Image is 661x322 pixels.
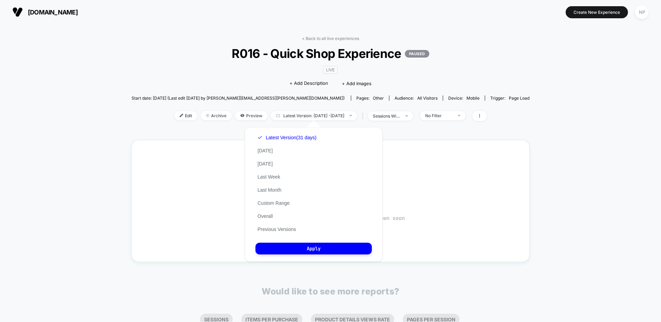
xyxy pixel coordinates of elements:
span: + Add Images [342,81,371,86]
img: Visually logo [12,7,23,17]
button: Latest Version(31 days) [255,134,318,141]
span: Start date: [DATE] (Last edit [DATE] by [PERSON_NAME][EMAIL_ADDRESS][PERSON_NAME][DOMAIN_NAME]) [132,95,345,101]
span: [DOMAIN_NAME] [28,9,78,16]
div: sessions with impression [373,113,400,119]
button: [DATE] [255,161,275,167]
div: Pages: [356,95,384,101]
span: All Visitors [417,95,438,101]
img: end [406,115,408,117]
span: mobile [466,95,480,101]
button: Custom Range [255,200,292,206]
span: LIVE [323,66,338,74]
p: PAUSED [405,50,429,58]
span: Latest Version: [DATE] - [DATE] [271,111,357,120]
span: other [373,95,384,101]
button: Create New Experience [566,6,628,18]
img: end [206,114,209,117]
a: < Back to all live experiences [302,36,359,41]
span: | [360,111,368,121]
span: Page Load [509,95,529,101]
button: Last Month [255,187,283,193]
div: NP [635,6,649,19]
button: Overall [255,213,275,219]
div: Audience: [395,95,438,101]
span: R016 - Quick Shop Experience [151,46,510,61]
button: NP [633,5,651,19]
img: end [349,115,352,116]
span: Edit [175,111,197,120]
span: Archive [201,111,232,120]
div: Trigger: [490,95,529,101]
button: [DOMAIN_NAME] [10,7,80,18]
span: + Add Description [290,80,328,87]
p: Would like to see more reports? [262,286,399,296]
button: Apply [255,243,372,254]
img: calendar [276,114,280,117]
img: edit [180,114,183,117]
div: No Filter [425,113,453,118]
button: Previous Versions [255,226,298,232]
button: [DATE] [255,148,275,154]
span: Waiting for data… [144,204,517,222]
button: Last Week [255,174,282,180]
span: Device: [443,95,485,101]
img: end [458,115,460,116]
span: Preview [235,111,267,120]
